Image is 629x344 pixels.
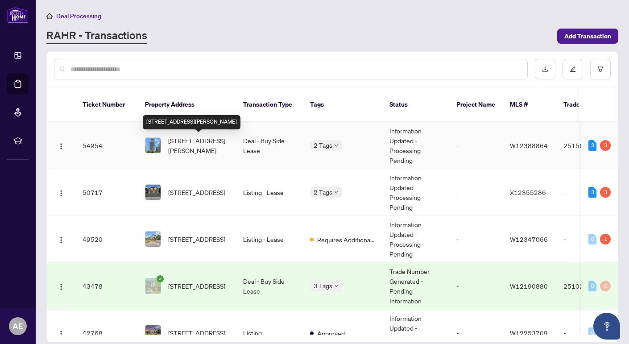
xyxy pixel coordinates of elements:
[12,320,23,332] span: AE
[138,87,236,122] th: Property Address
[54,232,68,246] button: Logo
[593,313,620,340] button: Open asap
[317,235,375,245] span: Requires Additional Docs
[236,122,303,169] td: Deal - Buy Side Lease
[382,169,449,216] td: Information Updated - Processing Pending
[600,187,611,198] div: 3
[557,29,618,44] button: Add Transaction
[58,330,65,337] img: Logo
[143,115,240,129] div: [STREET_ADDRESS][PERSON_NAME]
[145,232,161,247] img: thumbnail-img
[334,284,339,288] span: down
[510,141,548,149] span: W12388864
[597,66,604,72] span: filter
[600,140,611,151] div: 3
[58,143,65,150] img: Logo
[449,169,503,216] td: -
[556,122,619,169] td: 2515678
[46,28,147,44] a: RAHR - Transactions
[145,278,161,294] img: thumbnail-img
[556,87,619,122] th: Trade Number
[236,87,303,122] th: Transaction Type
[145,185,161,200] img: thumbnail-img
[54,326,68,340] button: Logo
[145,138,161,153] img: thumbnail-img
[317,328,345,338] span: Approved
[168,136,229,155] span: [STREET_ADDRESS][PERSON_NAME]
[382,216,449,263] td: Information Updated - Processing Pending
[56,12,101,20] span: Deal Processing
[168,281,225,291] span: [STREET_ADDRESS]
[382,122,449,169] td: Information Updated - Processing Pending
[449,216,503,263] td: -
[542,66,548,72] span: download
[75,263,138,310] td: 43478
[564,29,611,43] span: Add Transaction
[510,188,546,196] span: X12355286
[168,187,225,197] span: [STREET_ADDRESS]
[510,235,548,243] span: W12347066
[54,138,68,153] button: Logo
[588,187,596,198] div: 3
[449,87,503,122] th: Project Name
[510,329,548,337] span: W12253709
[503,87,556,122] th: MLS #
[314,281,332,291] span: 3 Tags
[54,185,68,199] button: Logo
[314,187,332,197] span: 2 Tags
[7,7,29,23] img: logo
[236,169,303,216] td: Listing - Lease
[382,263,449,310] td: Trade Number Generated - Pending Information
[600,281,611,291] div: 0
[588,234,596,245] div: 0
[58,283,65,290] img: Logo
[510,282,548,290] span: W12190880
[334,143,339,148] span: down
[314,140,332,150] span: 2 Tags
[556,169,619,216] td: -
[54,279,68,293] button: Logo
[236,263,303,310] td: Deal - Buy Side Lease
[58,190,65,197] img: Logo
[556,216,619,263] td: -
[334,190,339,195] span: down
[75,216,138,263] td: 49520
[588,327,596,338] div: 0
[588,140,596,151] div: 3
[449,122,503,169] td: -
[303,87,382,122] th: Tags
[449,263,503,310] td: -
[563,59,583,79] button: edit
[535,59,555,79] button: download
[168,328,225,338] span: [STREET_ADDRESS]
[236,216,303,263] td: Listing - Lease
[556,263,619,310] td: 2510219
[75,87,138,122] th: Ticket Number
[58,236,65,244] img: Logo
[588,281,596,291] div: 0
[570,66,576,72] span: edit
[75,169,138,216] td: 50717
[382,87,449,122] th: Status
[145,325,161,340] img: thumbnail-img
[590,59,611,79] button: filter
[157,275,164,282] span: check-circle
[75,122,138,169] td: 54954
[168,234,225,244] span: [STREET_ADDRESS]
[600,234,611,245] div: 1
[46,13,53,19] span: home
